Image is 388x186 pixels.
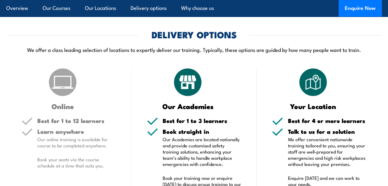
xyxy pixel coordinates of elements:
[37,129,116,134] h5: Learn anywhere
[288,136,366,167] p: We offer convenient nationwide training tailored to you, ensuring your staff are well-prepared fo...
[163,129,241,134] h5: Book straight in
[152,30,237,38] h2: DELIVERY OPTIONS
[22,103,104,110] h3: Online
[37,156,116,169] p: Book your seats via the course schedule at a time that suits you.
[163,118,241,124] h5: Best for 1 to 3 learners
[288,129,366,134] h5: Talk to us for a solution
[163,136,241,167] p: Our Academies are located nationally and provide customised safety training solutions, enhancing ...
[288,118,366,124] h5: Best for 4 or more learners
[6,46,382,53] p: We offer a class leading selection of locations to expertly deliver our training. Typically, thes...
[272,103,354,110] h3: Your Location
[147,103,229,110] h3: Our Academies
[37,118,116,124] h5: Best for 1 to 12 learners
[37,136,116,149] p: Our online training is available for course to be completed anywhere.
